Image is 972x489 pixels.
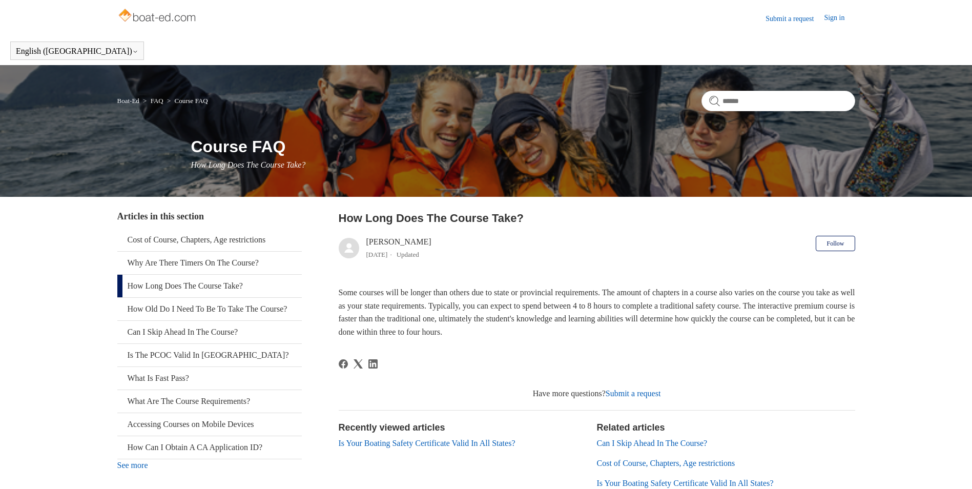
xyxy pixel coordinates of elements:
[339,421,587,435] h2: Recently viewed articles
[397,251,419,258] li: Updated
[816,236,855,251] button: Follow Article
[354,359,363,369] svg: Share this page on X Corp
[339,359,348,369] a: Facebook
[117,413,302,436] a: Accessing Courses on Mobile Devices
[191,160,306,169] span: How Long Does The Course Take?
[354,359,363,369] a: X Corp
[117,252,302,274] a: Why Are There Timers On The Course?
[339,439,515,447] a: Is Your Boating Safety Certificate Valid In All States?
[597,459,735,467] a: Cost of Course, Chapters, Age restrictions
[766,13,824,24] a: Submit a request
[117,211,204,221] span: Articles in this section
[339,388,855,400] div: Have more questions?
[606,389,661,398] a: Submit a request
[117,275,302,297] a: How Long Does The Course Take?
[366,236,431,260] div: [PERSON_NAME]
[117,97,141,105] li: Boat-Ed
[175,97,208,105] a: Course FAQ
[117,367,302,390] a: What Is Fast Pass?
[141,97,165,105] li: FAQ
[165,97,208,105] li: Course FAQ
[597,479,774,487] a: Is Your Boating Safety Certificate Valid In All States?
[117,298,302,320] a: How Old Do I Need To Be To Take The Course?
[368,359,378,369] a: LinkedIn
[117,390,302,413] a: What Are The Course Requirements?
[339,210,855,227] h2: How Long Does The Course Take?
[117,321,302,343] a: Can I Skip Ahead In The Course?
[117,229,302,251] a: Cost of Course, Chapters, Age restrictions
[191,134,855,159] h1: Course FAQ
[16,47,138,56] button: English ([GEOGRAPHIC_DATA])
[151,97,163,105] a: FAQ
[117,436,302,459] a: How Can I Obtain A CA Application ID?
[368,359,378,369] svg: Share this page on LinkedIn
[597,439,708,447] a: Can I Skip Ahead In The Course?
[117,461,148,470] a: See more
[366,251,388,258] time: 03/21/2024, 10:28
[701,91,855,111] input: Search
[339,359,348,369] svg: Share this page on Facebook
[117,97,139,105] a: Boat-Ed
[824,12,855,25] a: Sign in
[117,344,302,366] a: Is The PCOC Valid In [GEOGRAPHIC_DATA]?
[117,6,199,27] img: Boat-Ed Help Center home page
[597,421,855,435] h2: Related articles
[339,286,855,338] p: Some courses will be longer than others due to state or provincial requirements. The amount of ch...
